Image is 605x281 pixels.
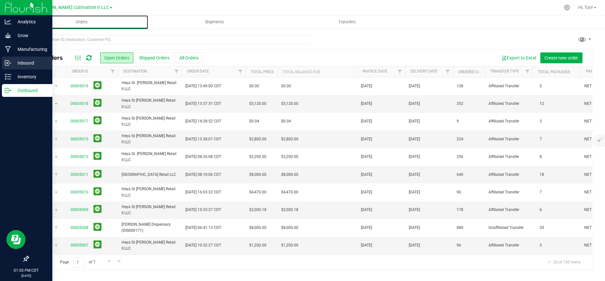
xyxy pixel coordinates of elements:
[457,136,463,142] span: 224
[489,154,529,160] span: Affiliated Transfer
[122,172,178,178] span: [GEOGRAPHIC_DATA] Retail LLC
[185,118,221,124] span: [DATE] 14:28:52 CDT
[361,207,372,213] span: [DATE]
[52,82,60,90] span: select
[489,189,529,195] span: Affiliated Transfer
[5,87,11,94] inline-svg: Outbound
[11,87,49,94] p: Outbound
[28,35,310,44] input: Search Order ID, Destination, Customer PO...
[361,136,372,142] span: [DATE]
[19,5,109,10] span: Heya St. [PERSON_NAME] Cultivation II LLC
[489,207,529,213] span: Affiliated Transfer
[409,207,420,213] span: [DATE]
[442,66,453,77] a: Filter
[52,152,60,161] span: select
[409,101,420,107] span: [DATE]
[52,206,60,215] span: select
[249,154,266,160] span: $3,200.00
[249,207,266,213] span: $2,000.18
[457,172,463,178] span: 640
[71,225,88,231] a: 00005008
[281,15,414,29] a: Transfers
[281,136,298,142] span: $2,800.00
[249,83,259,89] span: $0.00
[52,117,60,126] span: select
[522,66,533,77] a: Filter
[489,225,529,231] span: Unaffiliated Transfer
[457,154,463,160] span: 256
[122,80,178,92] span: Heya St. [PERSON_NAME] Retail II LLC
[122,222,178,234] span: [PERSON_NAME] Dispensary (DIS000171)
[361,154,372,160] span: [DATE]
[281,207,298,213] span: $2,000.18
[185,154,221,160] span: [DATE] 08:26:08 CDT
[52,170,60,179] span: select
[175,52,203,63] button: All Orders
[148,15,281,29] a: Shipments
[536,205,545,215] span: 6
[107,66,118,77] a: Filter
[536,188,545,197] span: 7
[71,101,88,107] a: 00005018
[52,99,60,108] span: select
[3,273,49,278] p: [DATE]
[457,225,463,231] span: 880
[409,118,420,124] span: [DATE]
[544,55,578,60] span: Create new order
[105,257,114,266] a: Go to the next page
[249,118,259,124] span: $0.04
[457,101,463,107] span: 352
[71,207,88,213] a: 00005009
[543,257,586,267] span: 1 - 20 of 130 items
[122,186,178,198] span: Heya St [PERSON_NAME] Retail II LLC
[489,118,529,124] span: Affiliated Transfer
[409,189,420,195] span: [DATE]
[457,118,459,124] span: 9
[11,32,49,39] p: Grow
[5,74,11,80] inline-svg: Inventory
[55,257,101,267] span: Page of 7
[489,136,529,142] span: Affiliated Transfer
[409,136,420,142] span: [DATE]
[281,189,298,195] span: $4,470.00
[490,69,519,74] a: Transfer Type
[122,98,178,110] span: Heya St [PERSON_NAME] Retail II LLC
[185,83,221,89] span: [DATE] 13:49:00 CDT
[135,52,174,63] button: Shipped Orders
[281,242,298,248] span: $1,200.00
[123,69,147,74] a: Destination
[497,52,540,63] button: Export to Excel
[457,189,461,195] span: 90
[540,52,582,63] button: Create new order
[409,242,420,248] span: [DATE]
[281,101,298,107] span: $5,120.00
[6,230,26,249] iframe: Resource center
[361,83,372,89] span: [DATE]
[52,241,60,250] span: select
[249,172,266,178] span: $8,000.00
[330,19,364,25] span: Transfers
[71,242,88,248] a: 00005007
[536,223,547,232] span: 20
[73,257,85,267] input: 1
[536,241,545,250] span: 3
[3,268,49,273] p: 01:55 PM CDT
[409,225,420,231] span: [DATE]
[100,52,133,63] button: Open Orders
[122,239,178,252] span: Heya St [PERSON_NAME] Retail II LLC
[361,189,372,195] span: [DATE]
[409,154,420,160] span: [DATE]
[5,60,11,66] inline-svg: Inbound
[536,135,545,144] span: 7
[281,118,291,124] span: $0.04
[361,225,372,231] span: [DATE]
[11,73,49,81] p: Inventory
[457,207,463,213] span: 178
[281,154,298,160] span: $3,200.00
[489,101,529,107] span: Affiliated Transfer
[281,172,298,178] span: $8,000.00
[409,83,420,89] span: [DATE]
[409,172,420,178] span: [DATE]
[185,207,221,213] span: [DATE] 15:33:27 CDT
[5,19,11,25] inline-svg: Analytics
